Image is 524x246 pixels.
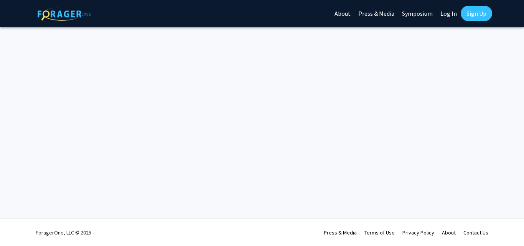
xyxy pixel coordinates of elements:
a: Sign Up [461,6,492,21]
a: Privacy Policy [402,229,434,236]
a: Contact Us [463,229,488,236]
a: Press & Media [324,229,357,236]
a: Terms of Use [364,229,395,236]
div: ForagerOne, LLC © 2025 [36,219,91,246]
a: About [442,229,456,236]
img: ForagerOne Logo [38,7,91,21]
